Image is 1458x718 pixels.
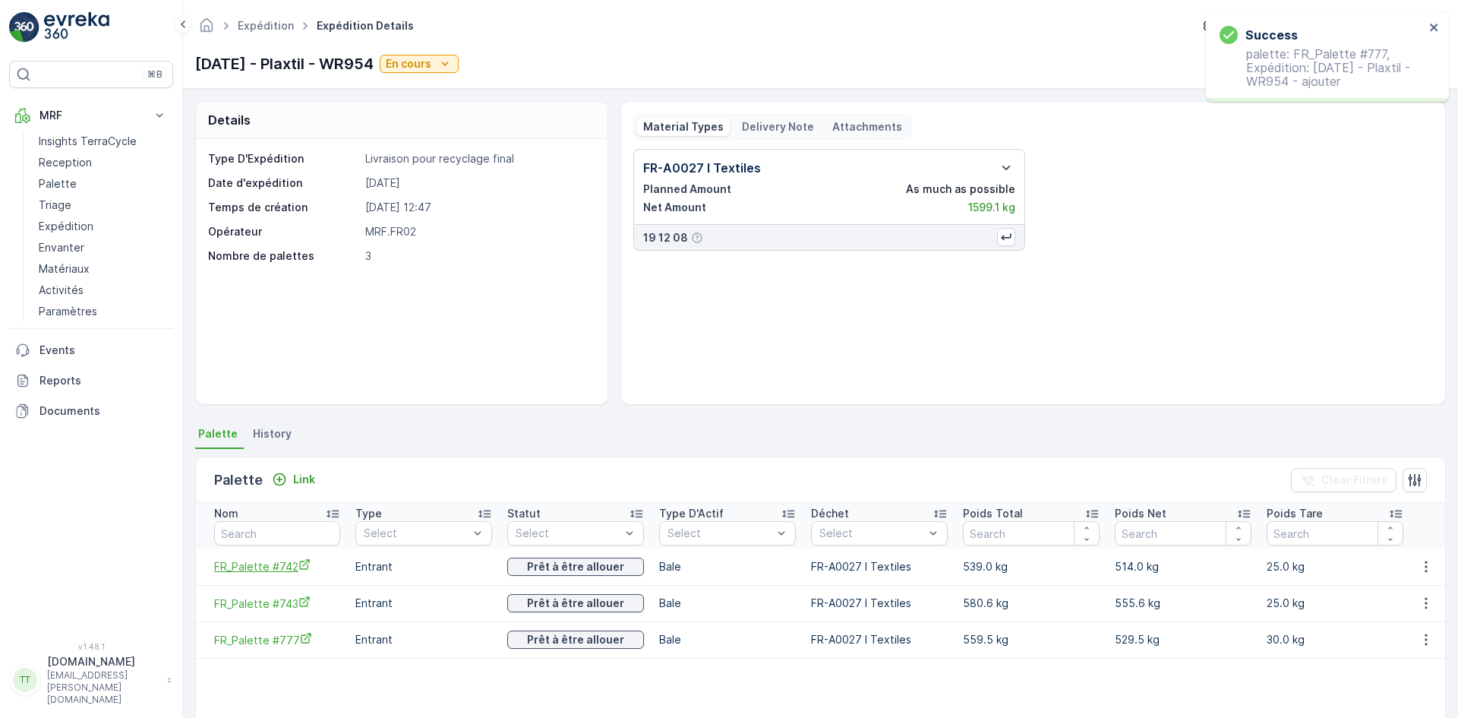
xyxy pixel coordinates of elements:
td: 30.0 kg [1259,622,1411,658]
img: logo_light-DOdMpM7g.png [44,12,109,43]
a: Triage [33,195,173,216]
p: [DATE] 12:47 [365,200,592,215]
p: Date d'expédition [208,176,359,191]
p: Type D'Actif [659,506,724,521]
td: Bale [652,622,803,658]
p: Statut [507,506,541,521]
p: Matériaux [39,261,90,277]
p: Attachments [832,119,902,134]
p: Material Types [643,119,724,134]
p: Envanter [39,240,84,255]
p: Link [293,472,315,487]
td: Bale [652,549,803,585]
button: Prêt à être allouer [507,558,644,576]
p: Details [208,111,251,129]
a: Envanter [33,237,173,258]
input: Search [214,521,340,546]
span: History [253,426,292,441]
input: Search [1115,521,1251,546]
p: Select [819,526,924,541]
p: Reports [39,373,167,388]
a: Activités [33,280,173,301]
p: Opérateur [208,224,359,239]
p: 1599.1 kg [968,200,1015,215]
td: FR-A0027 I Textiles [803,549,955,585]
a: Palette [33,173,173,195]
p: Poids Total [963,506,1023,521]
p: [DATE] - Plaxtil - WR954 [195,52,374,75]
div: Help Tooltip Icon [691,232,703,244]
td: Entrant [348,622,500,658]
td: 529.5 kg [1107,622,1259,658]
div: TT [13,668,37,692]
p: Livraison pour recyclage final [365,151,592,166]
p: As much as possible [906,182,1015,197]
p: FR-A0027 I Textiles [643,159,761,177]
p: Reception [39,155,92,170]
a: Insights TerraCycle [33,131,173,152]
p: [EMAIL_ADDRESS][PERSON_NAME][DOMAIN_NAME] [47,669,159,706]
p: 3 [365,248,592,264]
p: Activités [39,283,84,298]
p: [DATE] [365,176,592,191]
a: FR_Palette #777 [214,632,340,648]
button: TT[DOMAIN_NAME][EMAIL_ADDRESS][PERSON_NAME][DOMAIN_NAME] [9,654,173,706]
p: Select [364,526,469,541]
a: Reception [33,152,173,173]
p: ⌘B [147,68,163,81]
input: Search [963,521,1100,546]
a: FR_Palette #743 [214,596,340,612]
p: Nom [214,506,238,521]
p: Poids Tare [1267,506,1323,521]
a: Reports [9,365,173,396]
p: Net Amount [643,200,706,215]
p: [DOMAIN_NAME] [47,654,159,669]
p: Déchet [811,506,849,521]
button: MRF [9,100,173,131]
a: Matériaux [33,258,173,280]
a: Events [9,335,173,365]
span: v 1.48.1 [9,642,173,651]
a: Documents [9,396,173,426]
img: logo [9,12,39,43]
a: FR_Palette #742 [214,558,340,574]
button: En cours [380,55,459,73]
p: Clear Filters [1321,473,1387,488]
p: En cours [386,56,431,71]
p: Prêt à être allouer [527,632,624,647]
p: Expédition [39,219,93,234]
button: close [1429,21,1440,36]
p: Prêt à être allouer [527,596,624,611]
button: Prêt à être allouer [507,631,644,649]
p: 19 12 08 [643,230,688,245]
td: 25.0 kg [1259,585,1411,622]
td: 514.0 kg [1107,549,1259,585]
p: MRF [39,108,143,123]
td: Entrant [348,549,500,585]
p: Events [39,343,167,358]
p: Delivery Note [742,119,814,134]
a: Expédition [33,216,173,237]
p: Planned Amount [643,182,731,197]
span: Expédition Details [314,18,417,33]
p: Select [516,526,620,541]
button: Clear Filters [1291,468,1396,492]
td: Bale [652,585,803,622]
a: Paramètres [33,301,173,322]
button: Prêt à être allouer [507,594,644,612]
span: Palette [198,426,238,441]
p: Paramètres [39,304,97,319]
a: Homepage [198,23,215,36]
p: Type D'Expédition [208,151,359,166]
p: Poids Net [1115,506,1166,521]
p: Type [355,506,382,521]
p: MRF.FR02 [365,224,592,239]
td: 580.6 kg [955,585,1107,622]
p: Nombre de palettes [208,248,359,264]
td: FR-A0027 I Textiles [803,622,955,658]
p: Palette [39,176,77,191]
td: FR-A0027 I Textiles [803,585,955,622]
